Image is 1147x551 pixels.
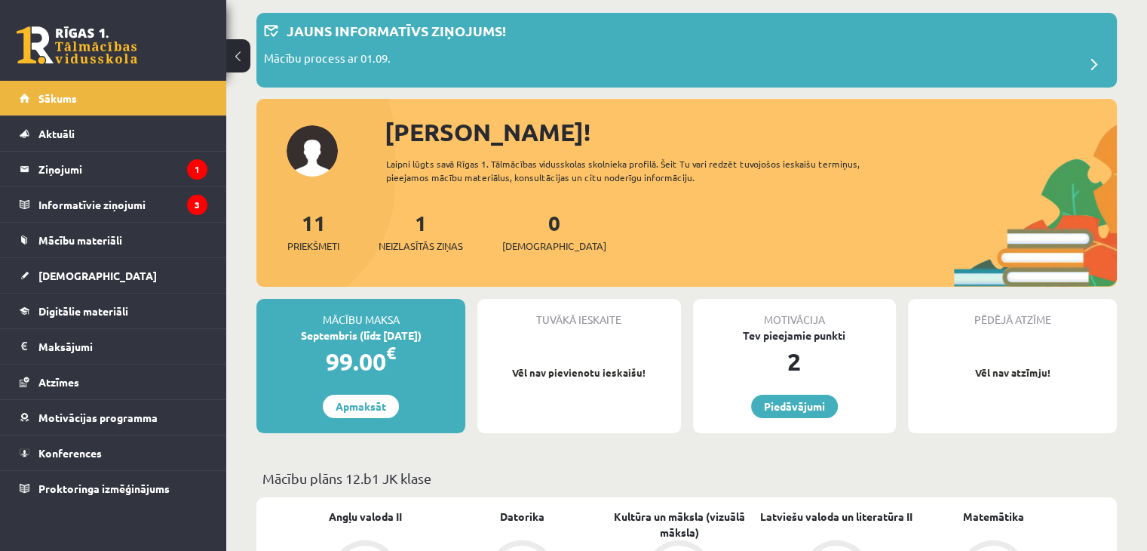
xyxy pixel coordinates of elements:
[323,395,399,418] a: Apmaksāt
[386,157,903,184] div: Laipni lūgts savā Rīgas 1. Tālmācības vidusskolas skolnieka profilā. Šeit Tu vari redzēt tuvojošo...
[256,328,465,343] div: Septembris (līdz [DATE])
[915,365,1109,380] p: Vēl nav atzīmju!
[38,233,122,247] span: Mācību materiāli
[256,343,465,380] div: 99.00
[20,81,207,115] a: Sākums
[38,187,207,222] legend: Informatīvie ziņojumi
[187,195,207,215] i: 3
[38,127,75,140] span: Aktuāli
[38,91,77,105] span: Sākums
[20,294,207,328] a: Digitālie materiāli
[693,343,896,380] div: 2
[262,468,1111,488] p: Mācību plāns 12.b1 JK klase
[908,299,1117,328] div: Pēdējā atzīme
[38,375,79,389] span: Atzīmes
[962,509,1023,525] a: Matemātika
[20,187,207,222] a: Informatīvie ziņojumi3
[379,239,463,254] span: Neizlasītās ziņas
[502,239,606,254] span: [DEMOGRAPHIC_DATA]
[17,26,137,64] a: Rīgas 1. Tālmācības vidusskola
[38,482,170,495] span: Proktoringa izmēģinājums
[20,400,207,435] a: Motivācijas programma
[38,329,207,364] legend: Maksājumi
[20,258,207,293] a: [DEMOGRAPHIC_DATA]
[329,509,402,525] a: Angļu valoda II
[287,209,339,254] a: 11Priekšmeti
[20,152,207,186] a: Ziņojumi1
[760,509,912,525] a: Latviešu valoda un literatūra II
[38,446,102,460] span: Konferences
[264,50,391,71] p: Mācību process ar 01.09.
[38,411,158,424] span: Motivācijas programma
[20,223,207,257] a: Mācību materiāli
[477,299,680,328] div: Tuvākā ieskaite
[20,436,207,470] a: Konferences
[287,20,506,41] p: Jauns informatīvs ziņojums!
[693,299,896,328] div: Motivācija
[20,116,207,151] a: Aktuāli
[38,269,157,282] span: [DEMOGRAPHIC_DATA]
[287,239,339,254] span: Priekšmeti
[379,209,463,254] a: 1Neizlasītās ziņas
[500,509,544,525] a: Datorika
[386,342,396,364] span: €
[600,509,757,540] a: Kultūra un māksla (vizuālā māksla)
[20,471,207,506] a: Proktoringa izmēģinājums
[485,365,673,380] p: Vēl nav pievienotu ieskaišu!
[385,114,1117,150] div: [PERSON_NAME]!
[20,365,207,399] a: Atzīmes
[38,152,207,186] legend: Ziņojumi
[693,328,896,343] div: Tev pieejamie punkti
[187,159,207,180] i: 1
[264,20,1109,80] a: Jauns informatīvs ziņojums! Mācību process ar 01.09.
[20,329,207,364] a: Maksājumi
[751,395,838,418] a: Piedāvājumi
[502,209,606,254] a: 0[DEMOGRAPHIC_DATA]
[256,299,465,328] div: Mācību maksa
[38,304,128,318] span: Digitālie materiāli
